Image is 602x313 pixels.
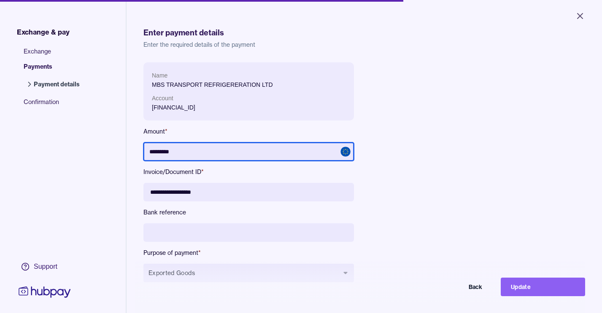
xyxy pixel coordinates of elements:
p: Name [152,71,346,80]
button: Close [565,7,595,25]
p: Account [152,94,346,103]
span: Confirmation [24,98,88,113]
span: Payments [24,62,88,78]
p: Enter the required details of the payment [143,40,585,49]
div: Support [34,262,57,271]
span: Payment details [34,80,80,88]
label: Bank reference [143,208,354,217]
a: Support [17,258,73,276]
span: Exported Goods [148,269,339,277]
h1: Enter payment details [143,27,585,39]
button: Back [408,278,492,296]
label: Purpose of payment [143,249,354,257]
span: Exchange [24,47,88,62]
label: Amount [143,127,354,136]
label: Invoice/Document ID [143,168,354,176]
span: Exchange & pay [17,27,70,37]
p: MBS TRANSPORT REFRIGERERATION LTD [152,80,346,89]
p: [FINANCIAL_ID] [152,103,346,112]
button: Update [501,278,585,296]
